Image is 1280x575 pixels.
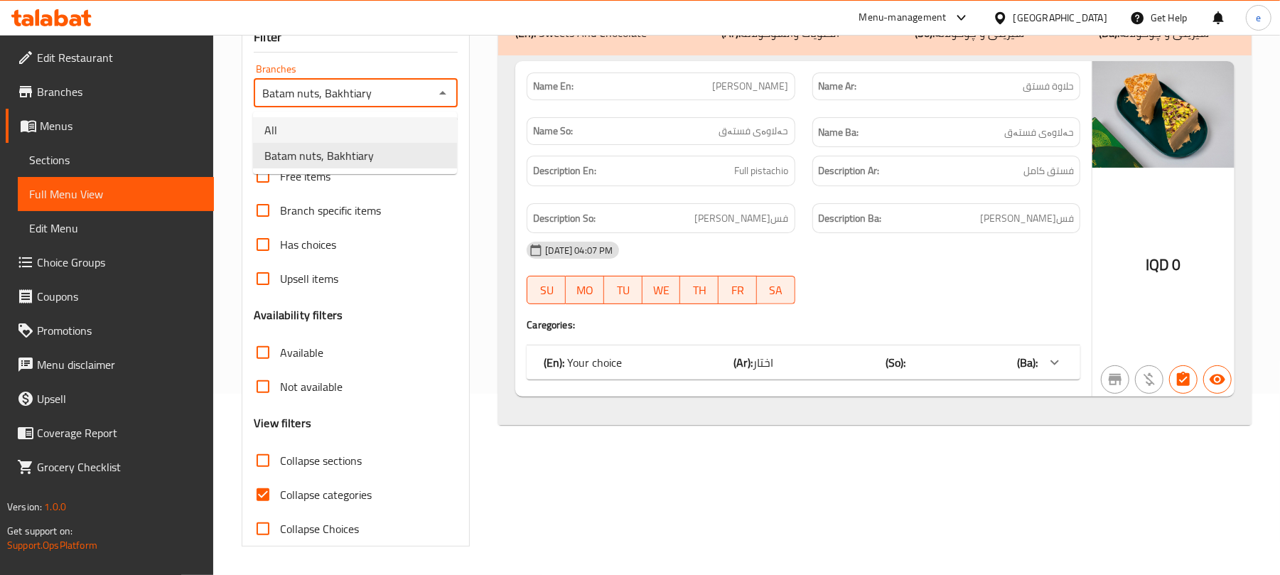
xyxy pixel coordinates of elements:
h4: Caregories: [527,318,1080,332]
span: Branch specific items [280,202,381,219]
span: Coupons [37,288,203,305]
span: حەلاوەی فستەق [1004,124,1074,141]
a: Edit Menu [18,211,214,245]
span: Edit Restaurant [37,49,203,66]
span: Branches [37,83,203,100]
div: Filter [254,22,458,53]
a: Menus [6,109,214,143]
span: Edit Menu [29,220,203,237]
a: Grocery Checklist [6,450,214,484]
span: Collapse Choices [280,520,359,537]
span: Grocery Checklist [37,458,203,475]
span: Has choices [280,236,336,253]
span: Sections [29,151,203,168]
strong: Description Ar: [819,162,880,180]
span: فستق كامل [1023,162,1074,180]
b: (So): [886,352,905,373]
span: Get support on: [7,522,72,540]
b: (Ar): [734,352,753,373]
div: (En): Your choice(Ar):اختار(So):(Ba): [527,345,1080,380]
span: Full Menu View [29,186,203,203]
a: Edit Restaurant [6,41,214,75]
span: TH [686,280,713,301]
div: Menu-management [859,9,947,26]
span: FR [724,280,751,301]
a: Upsell [6,382,214,416]
span: IQD [1146,251,1169,279]
span: Coverage Report [37,424,203,441]
p: Sweets And Chocolate [515,24,647,41]
span: SA [763,280,790,301]
span: حلاوة فستق [1023,79,1074,94]
a: Menu disclaimer [6,348,214,382]
strong: Description En: [533,162,596,180]
b: (En): [544,352,564,373]
button: Available [1203,365,1232,394]
span: فستەقی تەواو [695,210,789,227]
a: Coupons [6,279,214,313]
span: Collapse sections [280,452,362,469]
div: (En): Sweets And Chocolate(Ar):الحلويات والشوكولاتة(So):شیرینی و چوکولاتە(Ba):شیرینی و چوکولاتە [498,55,1252,425]
span: Collapse categories [280,486,372,503]
p: شیرینی و چوکولاتە [1099,24,1209,41]
button: FR [719,276,757,304]
span: Full pistachio [735,162,789,180]
p: الحلويات والشوكولاتة [722,24,840,41]
span: Available [280,344,323,361]
div: [GEOGRAPHIC_DATA] [1013,10,1107,26]
span: Promotions [37,322,203,339]
span: e [1256,10,1261,26]
span: Not available [280,378,343,395]
button: TH [680,276,719,304]
a: Choice Groups [6,245,214,279]
p: Your choice [544,354,622,371]
button: Not branch specific item [1101,365,1129,394]
span: فستەقی تەواو [980,210,1074,227]
button: SA [757,276,795,304]
span: [DATE] 04:07 PM [539,244,618,257]
button: WE [642,276,681,304]
span: Upsell [37,390,203,407]
span: All [264,122,277,139]
span: حەلاوەی فستەق [719,124,789,139]
button: SU [527,276,566,304]
span: Free items [280,168,330,185]
span: MO [571,280,598,301]
button: TU [604,276,642,304]
b: (Ba): [1017,352,1038,373]
span: 0 [1173,251,1181,279]
h3: View filters [254,415,311,431]
strong: Name Ba: [819,124,859,141]
strong: Name So: [533,124,573,139]
button: Purchased item [1135,365,1163,394]
span: WE [648,280,675,301]
span: اختار [753,352,774,373]
a: Promotions [6,313,214,348]
span: Menus [40,117,203,134]
button: MO [566,276,604,304]
p: شیرینی و چوکولاتە [915,24,1024,41]
span: 1.0.0 [44,498,66,516]
span: Menu disclaimer [37,356,203,373]
strong: Description Ba: [819,210,882,227]
span: Version: [7,498,42,516]
strong: Description So: [533,210,596,227]
span: Choice Groups [37,254,203,271]
img: mmw_638716900447504936 [1092,61,1235,168]
a: Sections [18,143,214,177]
span: Upsell items [280,270,338,287]
span: [PERSON_NAME] [713,79,789,94]
a: Support.OpsPlatform [7,536,97,554]
a: Coverage Report [6,416,214,450]
span: SU [533,280,560,301]
strong: Name En: [533,79,574,94]
strong: Name Ar: [819,79,857,94]
span: TU [610,280,637,301]
span: Batam nuts, Bakhtiary [264,147,374,164]
h3: Availability filters [254,307,343,323]
a: Branches [6,75,214,109]
button: Close [433,83,453,103]
a: Full Menu View [18,177,214,211]
button: Has choices [1169,365,1198,394]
